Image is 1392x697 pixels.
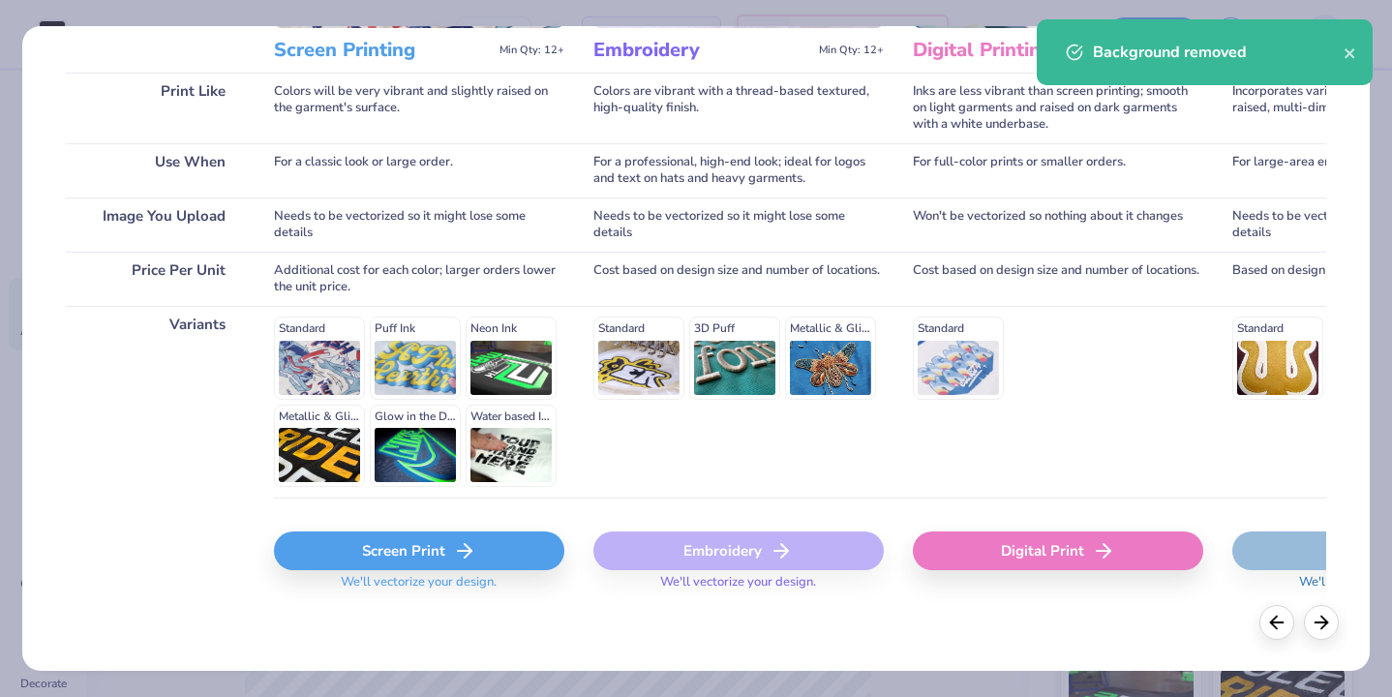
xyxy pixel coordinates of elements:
span: We'll vectorize your design. [333,574,504,602]
h3: Screen Printing [274,38,492,63]
span: Min Qty: 12+ [819,44,884,57]
div: Background removed [1093,41,1344,64]
div: Embroidery [593,531,884,570]
button: close [1344,41,1357,64]
div: Inks are less vibrant than screen printing; smooth on light garments and raised on dark garments ... [913,73,1203,143]
div: Digital Print [913,531,1203,570]
div: Print Like [66,73,245,143]
div: Colors will be very vibrant and slightly raised on the garment's surface. [274,73,564,143]
div: For a professional, high-end look; ideal for logos and text on hats and heavy garments. [593,143,884,197]
div: Use When [66,143,245,197]
div: Price Per Unit [66,252,245,306]
div: Screen Print [274,531,564,570]
h3: Digital Printing [913,38,1131,63]
div: Cost based on design size and number of locations. [593,252,884,306]
span: We'll vectorize your design. [652,574,824,602]
div: Cost based on design size and number of locations. [913,252,1203,306]
h3: Embroidery [593,38,811,63]
div: For full-color prints or smaller orders. [913,143,1203,197]
div: Variants [66,306,245,498]
div: Needs to be vectorized so it might lose some details [274,197,564,252]
div: Needs to be vectorized so it might lose some details [593,197,884,252]
div: Colors are vibrant with a thread-based textured, high-quality finish. [593,73,884,143]
div: Won't be vectorized so nothing about it changes [913,197,1203,252]
div: Image You Upload [66,197,245,252]
div: Additional cost for each color; larger orders lower the unit price. [274,252,564,306]
span: Min Qty: 12+ [499,44,564,57]
div: For a classic look or large order. [274,143,564,197]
